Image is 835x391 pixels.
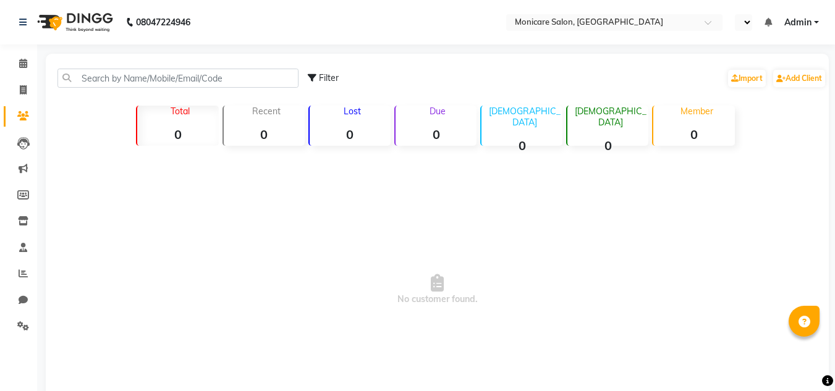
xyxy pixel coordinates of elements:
[315,106,391,117] p: Lost
[136,5,190,40] b: 08047224946
[572,106,648,128] p: [DEMOGRAPHIC_DATA]
[658,106,734,117] p: Member
[57,69,299,88] input: Search by Name/Mobile/Email/Code
[224,127,305,142] strong: 0
[567,138,648,153] strong: 0
[784,16,812,29] span: Admin
[229,106,305,117] p: Recent
[310,127,391,142] strong: 0
[398,106,477,117] p: Due
[481,138,562,153] strong: 0
[32,5,116,40] img: logo
[142,106,218,117] p: Total
[396,127,477,142] strong: 0
[653,127,734,142] strong: 0
[773,70,825,87] a: Add Client
[137,127,218,142] strong: 0
[728,70,766,87] a: Import
[319,72,339,83] span: Filter
[486,106,562,128] p: [DEMOGRAPHIC_DATA]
